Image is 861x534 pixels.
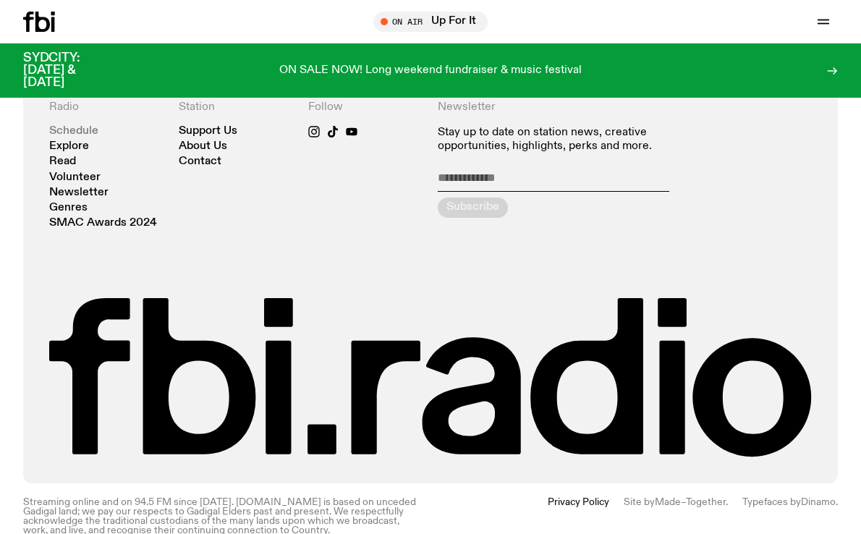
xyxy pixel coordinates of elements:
h3: SYDCITY: [DATE] & [DATE] [23,52,116,89]
button: Subscribe [438,198,508,218]
h4: Follow [308,101,423,114]
a: About Us [179,141,227,152]
span: Typefaces by [742,497,801,507]
a: Genres [49,203,88,213]
p: Stay up to date on station news, creative opportunities, highlights, perks and more. [438,126,682,153]
button: On AirUp For It [373,12,488,32]
a: Dinamo [801,497,836,507]
span: Site by [624,497,655,507]
a: Read [49,156,76,167]
a: Explore [49,141,89,152]
a: SMAC Awards 2024 [49,218,157,229]
h4: Station [179,101,294,114]
a: Support Us [179,126,237,137]
p: ON SALE NOW! Long weekend fundraiser & music festival [279,64,582,77]
span: . [726,497,728,507]
span: . [836,497,838,507]
a: Schedule [49,126,98,137]
h4: Newsletter [438,101,682,114]
a: Contact [179,156,221,167]
a: Volunteer [49,172,101,183]
h4: Radio [49,101,164,114]
a: Newsletter [49,187,109,198]
a: Made–Together [655,497,726,507]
